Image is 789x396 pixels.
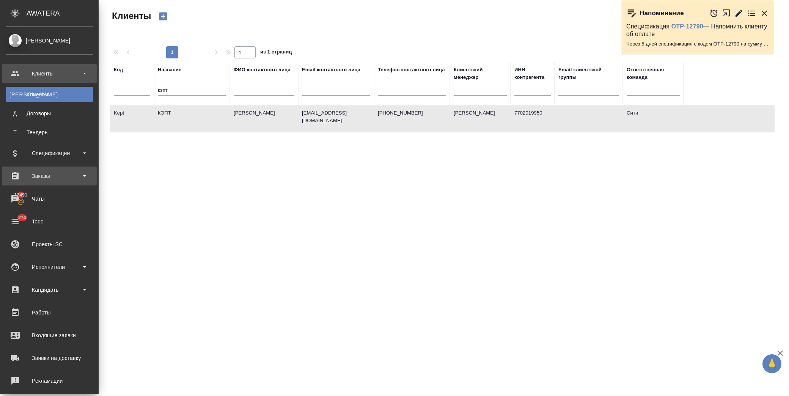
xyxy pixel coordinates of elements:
div: Проекты SC [6,239,93,250]
div: Название [158,66,181,74]
div: Заявки на доставку [6,352,93,364]
div: Код [114,66,123,74]
p: Напоминание [640,9,684,17]
a: ТТендеры [6,125,93,140]
div: Ответственная команда [627,66,680,81]
span: из 1 страниц [260,47,292,58]
a: Проекты SC [2,235,97,254]
div: ИНН контрагента [514,66,551,81]
span: 13491 [10,191,32,199]
div: Todo [6,216,93,227]
div: Рекламации [6,375,93,387]
p: Через 5 дней спецификация с кодом OTP-12790 на сумму 359496 RUB будет просрочена [626,40,769,48]
a: ДДоговоры [6,106,93,121]
div: Заказы [6,170,93,182]
a: 274Todo [2,212,97,231]
td: Kept [110,105,154,132]
a: 13491Чаты [2,189,97,208]
span: 274 [14,214,31,222]
span: Клиенты [110,10,151,22]
a: OTP-12790 [671,23,703,30]
div: Клиенты [6,68,93,79]
div: ФИО контактного лица [234,66,291,74]
div: Email контактного лица [302,66,360,74]
div: Договоры [9,110,89,117]
p: [EMAIL_ADDRESS][DOMAIN_NAME] [302,109,370,124]
button: Редактировать [734,9,743,18]
button: Открыть в новой вкладке [722,5,731,21]
td: 7702019950 [511,105,555,132]
div: Входящие заявки [6,330,93,341]
div: [PERSON_NAME] [6,36,93,45]
div: Чаты [6,193,93,204]
a: Работы [2,303,97,322]
button: 🙏 [762,354,781,373]
a: Входящие заявки [2,326,97,345]
td: [PERSON_NAME] [230,105,298,132]
button: Создать [154,10,172,23]
div: Работы [6,307,93,318]
a: Заявки на доставку [2,349,97,368]
div: Клиенты [9,91,89,98]
div: Email клиентской группы [558,66,619,81]
p: [PHONE_NUMBER] [378,109,446,117]
button: Отложить [709,9,718,18]
a: Рекламации [2,371,97,390]
td: Сити [623,105,684,132]
button: Закрыть [760,9,769,18]
td: КЭПТ [154,105,230,132]
div: AWATERA [27,6,99,21]
div: Кандидаты [6,284,93,295]
div: Клиентский менеджер [454,66,507,81]
p: Спецификация — Напомнить клиенту об оплате [626,23,769,38]
span: 🙏 [765,356,778,372]
div: Телефон контактного лица [378,66,445,74]
a: [PERSON_NAME]Клиенты [6,87,93,102]
button: Перейти в todo [747,9,756,18]
div: Спецификации [6,148,93,159]
div: Исполнители [6,261,93,273]
div: Тендеры [9,129,89,136]
td: [PERSON_NAME] [450,105,511,132]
